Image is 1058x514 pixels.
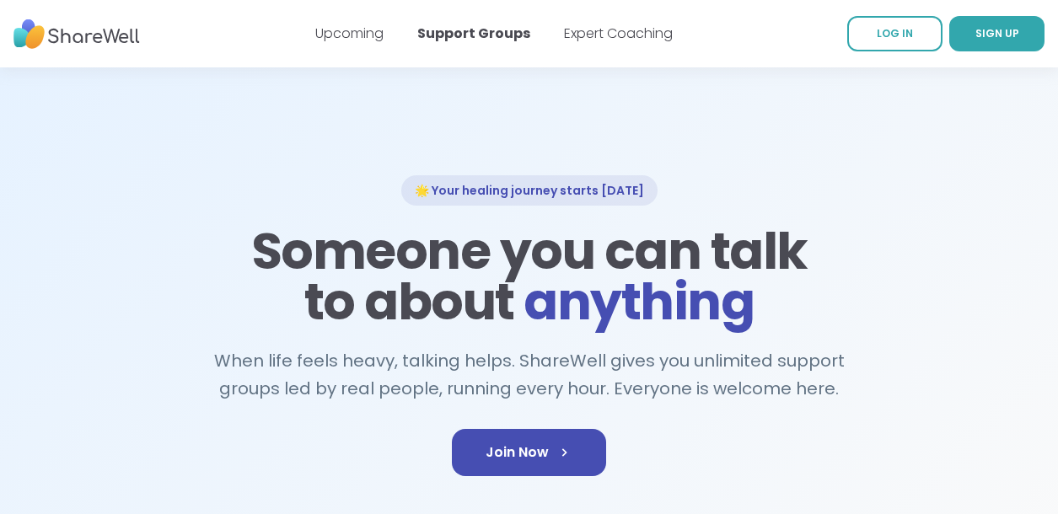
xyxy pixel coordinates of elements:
[877,26,913,40] span: LOG IN
[975,26,1019,40] span: SIGN UP
[949,16,1045,51] a: SIGN UP
[564,24,673,43] a: Expert Coaching
[401,175,658,206] div: 🌟 Your healing journey starts [DATE]
[246,226,813,327] h1: Someone you can talk to about
[417,24,530,43] a: Support Groups
[847,16,943,51] a: LOG IN
[13,11,140,57] img: ShareWell Nav Logo
[524,266,754,337] span: anything
[315,24,384,43] a: Upcoming
[206,347,853,402] h2: When life feels heavy, talking helps. ShareWell gives you unlimited support groups led by real pe...
[486,442,572,463] span: Join Now
[452,429,606,476] a: Join Now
